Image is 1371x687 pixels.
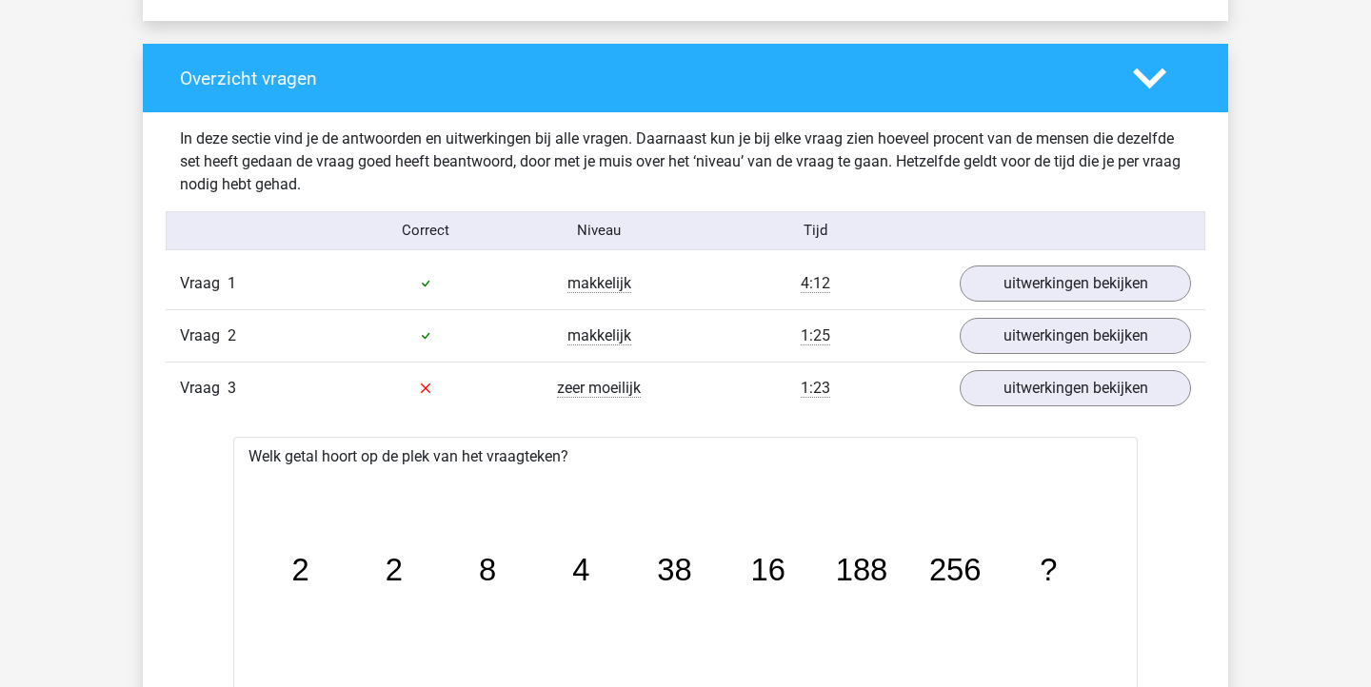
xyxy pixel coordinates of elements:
[1042,552,1059,587] tspan: ?
[228,326,236,344] span: 2
[480,552,497,587] tspan: 8
[180,377,228,400] span: Vraag
[658,552,692,587] tspan: 38
[228,379,236,397] span: 3
[685,220,945,242] div: Tijd
[567,326,631,345] span: makkelijk
[960,318,1191,354] a: uitwerkingen bekijken
[801,379,830,398] span: 1:23
[837,552,889,587] tspan: 188
[180,324,228,347] span: Vraag
[557,379,641,398] span: zeer moeilijk
[931,552,984,587] tspan: 256
[801,274,830,293] span: 4:12
[340,220,513,242] div: Correct
[228,274,236,292] span: 1
[752,552,786,587] tspan: 16
[386,552,403,587] tspan: 2
[180,68,1104,89] h4: Overzicht vragen
[960,265,1191,302] a: uitwerkingen bekijken
[567,274,631,293] span: makkelijk
[512,220,685,242] div: Niveau
[166,128,1205,196] div: In deze sectie vind je de antwoorden en uitwerkingen bij alle vragen. Daarnaast kun je bij elke v...
[573,552,590,587] tspan: 4
[180,272,228,295] span: Vraag
[292,552,309,587] tspan: 2
[960,370,1191,406] a: uitwerkingen bekijken
[801,326,830,345] span: 1:25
